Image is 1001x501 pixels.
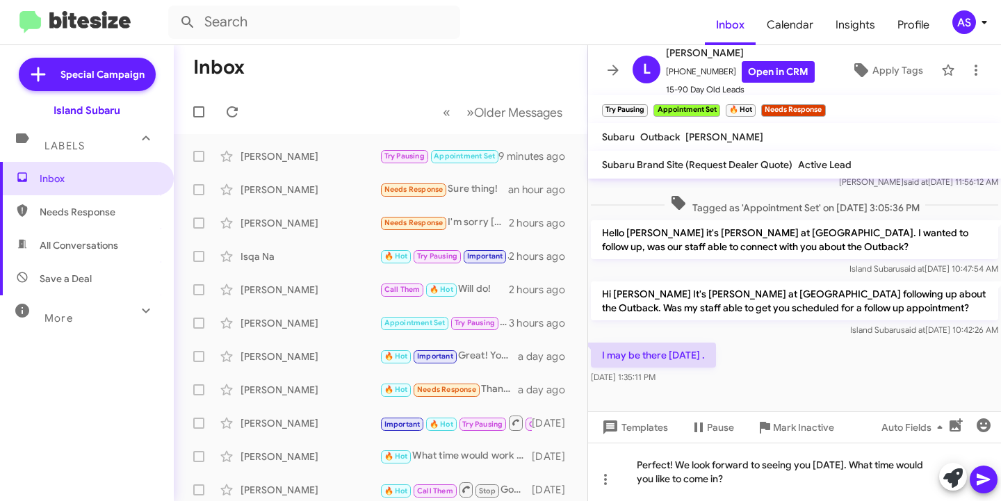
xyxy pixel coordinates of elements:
[380,348,518,364] div: Great! You are all set for [DATE].
[384,151,425,161] span: Try Pausing
[241,283,380,297] div: [PERSON_NAME]
[241,183,380,197] div: [PERSON_NAME]
[602,158,792,171] span: Subaru Brand Site (Request Dealer Quote)
[380,414,532,432] div: Inbound Call
[824,5,886,45] a: Insights
[474,105,562,120] span: Older Messages
[666,83,815,97] span: 15-90 Day Old Leads
[241,416,380,430] div: [PERSON_NAME]
[380,248,509,264] div: That’s great to hear! If you ever consider selling your vehicle in the future, feel free to reach...
[643,58,651,81] span: L
[602,131,635,143] span: Subaru
[443,104,450,121] span: «
[40,205,158,219] span: Needs Response
[901,325,925,335] span: said at
[509,216,576,230] div: 2 hours ago
[509,316,576,330] div: 3 hours ago
[417,486,453,495] span: Call Them
[417,352,453,361] span: Important
[458,98,571,126] button: Next
[705,5,756,45] a: Inbox
[850,325,998,335] span: Island Subaru [DATE] 10:42:26 AM
[745,415,845,440] button: Mark Inactive
[380,315,509,331] div: I understand. When you're ready, I can assist you in finding the perfect white Crosstrek. Feel fr...
[707,415,734,440] span: Pause
[241,450,380,463] div: [PERSON_NAME]
[588,443,1001,501] div: Perfect! We look forward to seeing you [DATE]. What time would you like to come in?
[679,415,745,440] button: Pause
[241,149,380,163] div: [PERSON_NAME]
[241,383,380,397] div: [PERSON_NAME]
[665,195,925,215] span: Tagged as 'Appointment Set' on [DATE] 3:05:36 PM
[384,185,443,194] span: Needs Response
[881,415,948,440] span: Auto Fields
[193,56,245,79] h1: Inbox
[40,272,92,286] span: Save a Deal
[384,318,446,327] span: Appointment Set
[241,483,380,497] div: [PERSON_NAME]
[384,252,408,261] span: 🔥 Hot
[798,158,852,171] span: Active Lead
[462,420,503,429] span: Try Pausing
[241,350,380,363] div: [PERSON_NAME]
[384,385,408,394] span: 🔥 Hot
[384,486,408,495] span: 🔥 Hot
[467,252,503,261] span: Important
[380,381,518,397] div: Thanks in advance [PERSON_NAME]
[435,98,571,126] nav: Page navigation example
[241,249,380,263] div: Isqa Na
[886,5,941,45] a: Profile
[19,58,156,91] a: Special Campaign
[434,151,495,161] span: Appointment Set
[455,318,495,327] span: Try Pausing
[380,215,509,231] div: I'm sorry [PERSON_NAME] we were at the bank when the request was sent inadvertently to you. We li...
[168,6,460,39] input: Search
[241,316,380,330] div: [PERSON_NAME]
[509,283,576,297] div: 2 hours ago
[591,343,716,368] p: I may be there [DATE] .
[434,98,459,126] button: Previous
[872,58,923,83] span: Apply Tags
[384,352,408,361] span: 🔥 Hot
[518,383,576,397] div: a day ago
[773,415,834,440] span: Mark Inactive
[726,104,756,117] small: 🔥 Hot
[417,385,476,394] span: Needs Response
[380,148,498,164] div: I may be there [DATE] .
[384,420,421,429] span: Important
[685,131,763,143] span: [PERSON_NAME]
[870,415,959,440] button: Auto Fields
[849,263,998,274] span: Island Subaru [DATE] 10:47:54 AM
[479,486,496,495] span: Stop
[532,483,576,497] div: [DATE]
[599,415,668,440] span: Templates
[591,281,998,320] p: Hi [PERSON_NAME] It's [PERSON_NAME] at [GEOGRAPHIC_DATA] following up about the Outback. Was my s...
[532,416,576,430] div: [DATE]
[466,104,474,121] span: »
[591,220,998,259] p: Hello [PERSON_NAME] it's [PERSON_NAME] at [GEOGRAPHIC_DATA]. I wanted to follow up, was our staff...
[529,420,565,429] span: Call Them
[666,44,815,61] span: [PERSON_NAME]
[44,312,73,325] span: More
[653,104,719,117] small: Appointment Set
[532,450,576,463] div: [DATE]
[380,481,532,498] div: Good Morning [PERSON_NAME]! I wanted to follow up with you and see if had some time to stop by ou...
[430,285,453,294] span: 🔥 Hot
[384,285,421,294] span: Call Them
[900,263,925,274] span: said at
[761,104,825,117] small: Needs Response
[417,252,457,261] span: Try Pausing
[518,350,576,363] div: a day ago
[742,61,815,83] a: Open in CRM
[384,452,408,461] span: 🔥 Hot
[509,249,576,263] div: 2 hours ago
[756,5,824,45] a: Calendar
[591,372,656,382] span: [DATE] 1:35:11 PM
[430,420,453,429] span: 🔥 Hot
[380,448,532,464] div: What time would work best for you?
[904,176,928,187] span: said at
[40,238,118,252] span: All Conversations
